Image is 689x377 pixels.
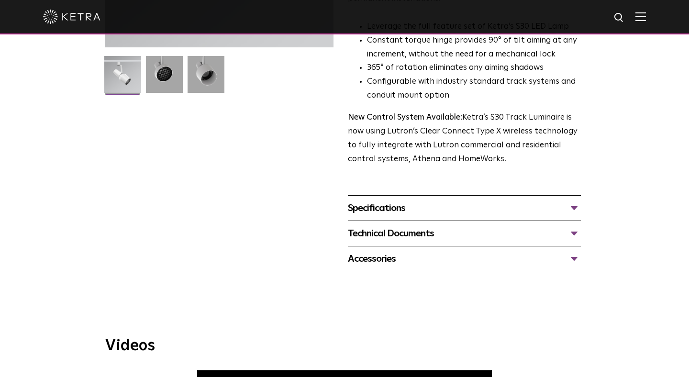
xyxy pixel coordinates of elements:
li: Configurable with industry standard track systems and conduit mount option [367,75,581,103]
img: S30-Track-Luminaire-2021-Web-Square [104,56,141,100]
li: 365° of rotation eliminates any aiming shadows [367,61,581,75]
li: Constant torque hinge provides 90° of tilt aiming at any increment, without the need for a mechan... [367,34,581,62]
img: search icon [613,12,625,24]
h3: Videos [105,338,584,354]
img: 9e3d97bd0cf938513d6e [188,56,224,100]
div: Specifications [348,200,581,216]
img: Hamburger%20Nav.svg [635,12,646,21]
div: Technical Documents [348,226,581,241]
div: Accessories [348,251,581,266]
img: ketra-logo-2019-white [43,10,100,24]
p: Ketra’s S30 Track Luminaire is now using Lutron’s Clear Connect Type X wireless technology to ful... [348,111,581,166]
strong: New Control System Available: [348,113,462,122]
img: 3b1b0dc7630e9da69e6b [146,56,183,100]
